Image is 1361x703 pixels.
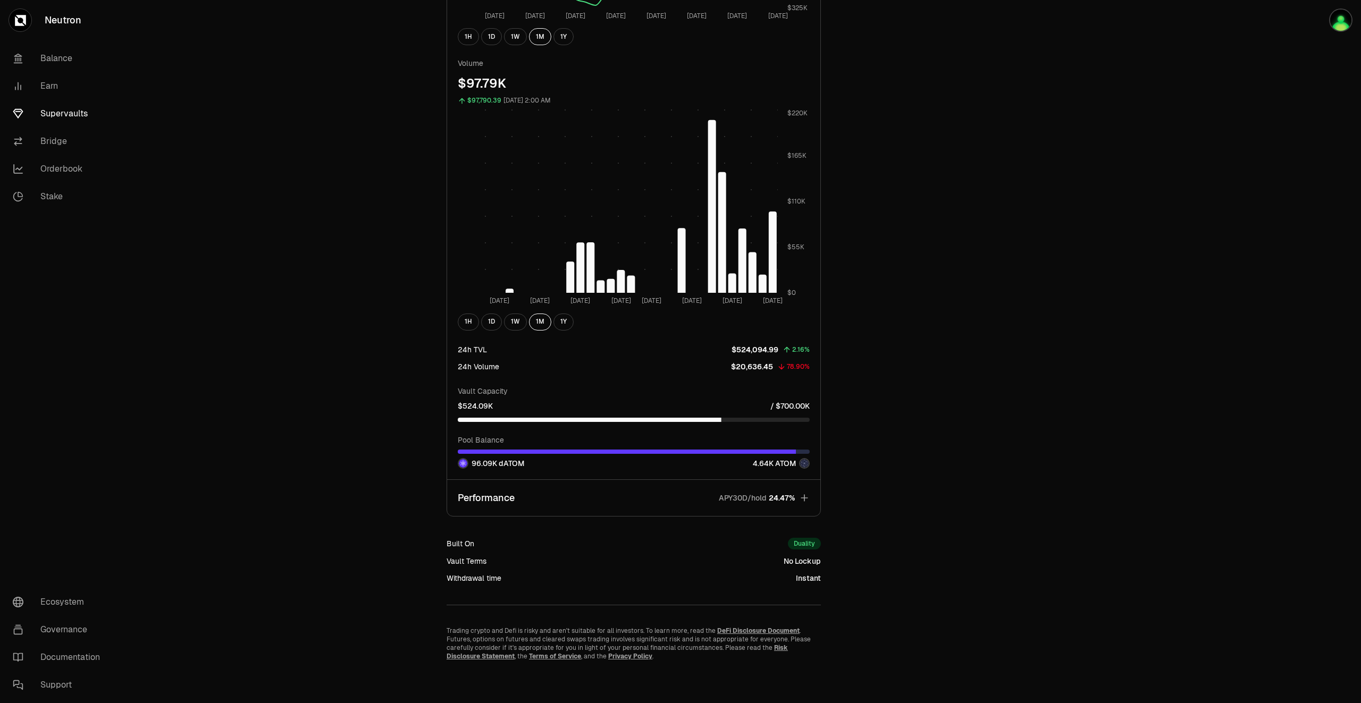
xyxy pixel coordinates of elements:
p: $524.09K [458,401,493,411]
div: Duality [788,538,821,549]
a: Ecosystem [4,588,115,616]
a: Terms of Service [529,652,581,660]
tspan: [DATE] [687,12,707,20]
a: Risk Disclosure Statement [447,643,788,660]
div: Built On [447,538,474,549]
button: 1Y [553,314,574,331]
div: [DATE] 2:00 AM [503,95,551,107]
tspan: [DATE] [525,12,545,20]
tspan: [DATE] [485,12,505,20]
a: Support [4,671,115,699]
button: 1H [458,314,479,331]
a: Stake [4,183,115,210]
tspan: [DATE] [682,297,702,305]
tspan: $165K [787,152,806,160]
p: Trading crypto and Defi is risky and aren't suitable for all investors. To learn more, read the . [447,626,821,635]
a: Documentation [4,643,115,671]
tspan: [DATE] [566,12,585,20]
tspan: [DATE] [646,12,666,20]
tspan: [DATE] [606,12,626,20]
div: 96.09K dATOM [458,458,524,469]
div: Withdrawal time [447,573,501,583]
div: 24h Volume [458,361,499,372]
a: Governance [4,616,115,643]
a: Orderbook [4,155,115,183]
p: / $700.00K [770,401,810,411]
img: dATOM Logo [459,459,467,468]
tspan: [DATE] [722,297,742,305]
tspan: $325K [787,4,808,12]
tspan: $55K [787,243,804,252]
tspan: [DATE] [768,12,788,20]
a: DeFi Disclosure Document [717,626,800,635]
tspan: [DATE] [570,297,590,305]
button: 1D [481,314,502,331]
tspan: $0 [787,289,796,298]
tspan: [DATE] [727,12,747,20]
div: 2.16% [792,344,810,356]
a: Balance [4,45,115,72]
p: $524,094.99 [732,344,778,355]
a: Earn [4,72,115,100]
tspan: $110K [787,198,805,206]
a: Bridge [4,128,115,155]
button: 1M [529,28,551,45]
button: 1W [504,314,527,331]
button: 1M [529,314,551,331]
img: portefeuilleterra [1329,9,1352,32]
button: 1H [458,28,479,45]
a: Supervaults [4,100,115,128]
p: Pool Balance [458,435,810,445]
div: $97.79K [458,75,810,92]
div: 24h TVL [458,344,487,355]
div: 78.90% [787,361,810,373]
p: Futures, options on futures and cleared swaps trading involves significant risk and is not approp... [447,635,821,660]
button: 1W [504,28,527,45]
img: ATOM Logo [800,459,809,468]
tspan: [DATE] [611,297,631,305]
button: PerformanceAPY30D/hold24.47% [447,480,820,516]
tspan: [DATE] [490,297,509,305]
p: Volume [458,58,810,69]
p: $20,636.45 [731,361,773,372]
tspan: [DATE] [530,297,550,305]
div: No Lockup [784,556,821,566]
p: Vault Capacity [458,386,810,396]
tspan: $220K [787,109,808,117]
button: 1D [481,28,502,45]
div: $97,790.39 [467,95,501,107]
div: Instant [796,573,821,583]
p: Performance [458,490,515,505]
div: 4.64K ATOM [753,458,810,469]
tspan: [DATE] [763,297,783,305]
button: 1Y [553,28,574,45]
div: Vault Terms [447,556,486,566]
p: APY30D/hold [719,493,767,503]
a: Privacy Policy [608,652,652,660]
tspan: [DATE] [642,297,661,305]
span: 24.47% [769,493,795,503]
